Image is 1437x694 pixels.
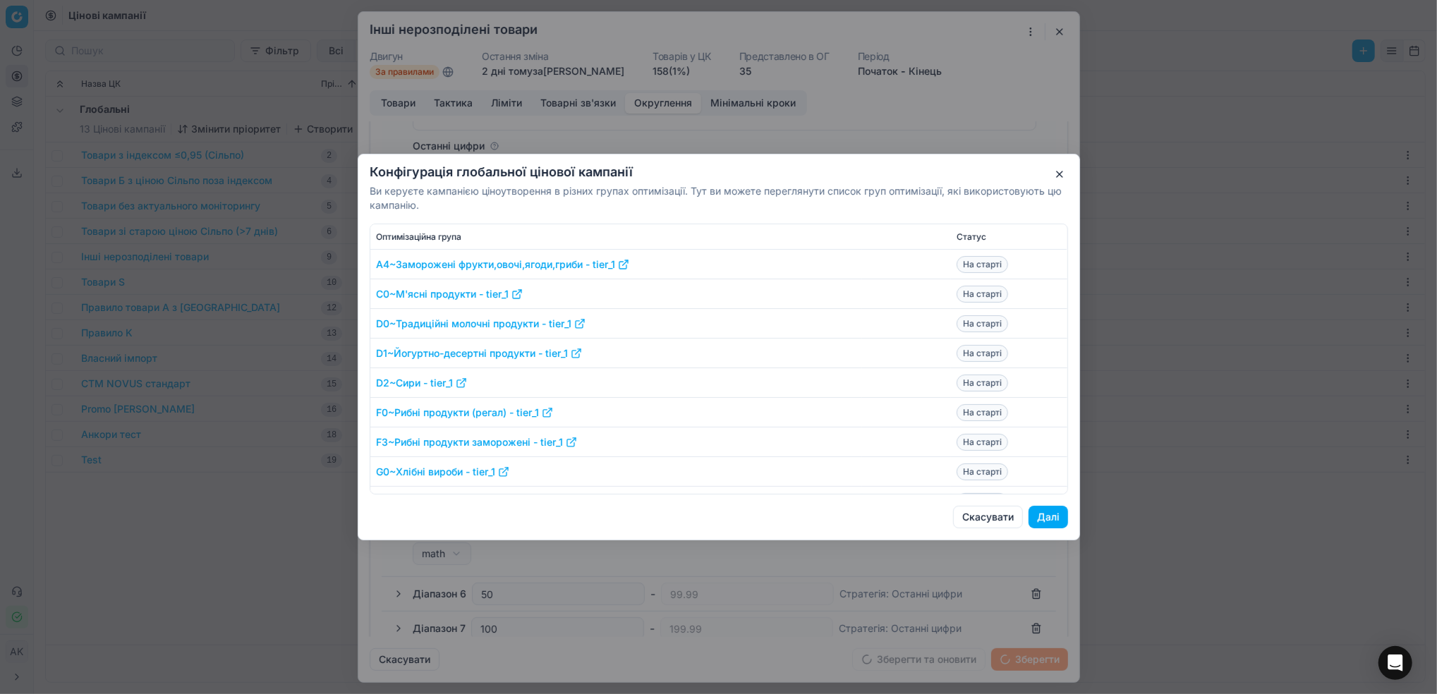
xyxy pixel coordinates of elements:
[957,463,1008,480] span: На старті
[957,404,1008,421] span: На старті
[957,315,1008,332] span: На старті
[376,346,582,360] a: D1~Йогуртно-десертні продукти - tier_1
[957,434,1008,451] span: На старті
[953,506,1023,528] button: Скасувати
[370,184,1068,212] p: Ви керуєте кампанією ціноутворення в різних групах оптимізації. Тут ви можете переглянути список ...
[376,257,629,272] a: A4~Заморожені фрукти,овочі,ягоди,гриби - tier_1
[370,166,1068,178] h2: Конфігурація глобальної цінової кампанії
[376,465,509,479] a: G0~Хлібні вироби - tier_1
[376,287,523,301] a: C0~М'ясні продукти - tier_1
[376,435,577,449] a: F3~Рибні продукти заморожені - tier_1
[376,317,586,331] a: D0~Традиційні молочні продукти - tier_1
[957,375,1008,391] span: На старті
[957,286,1008,303] span: На старті
[957,493,1008,510] span: На старті
[957,345,1008,362] span: На старті
[376,231,461,243] span: Оптимізаційна група
[957,231,986,243] span: Статус
[376,406,553,420] a: F0~Рибні продукти (регал) - tier_1
[1029,506,1068,528] button: Далі
[957,256,1008,273] span: На старті
[376,376,467,390] a: D2~Сири - tier_1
